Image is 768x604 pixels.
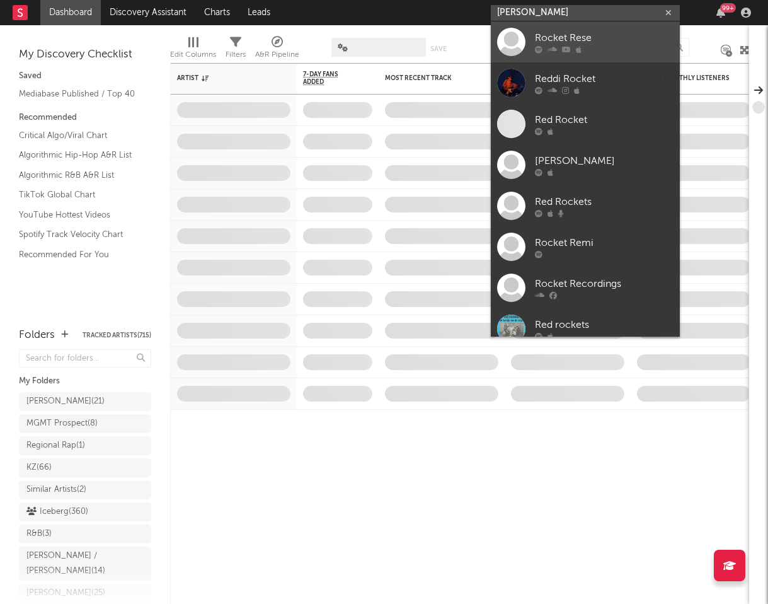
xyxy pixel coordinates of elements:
a: Reddi Rocket [491,62,680,103]
a: [PERSON_NAME](21) [19,392,151,411]
div: [PERSON_NAME] / [PERSON_NAME] ( 14 ) [26,549,115,579]
a: Red Rocket [491,103,680,144]
a: KZ(66) [19,458,151,477]
div: Recommended [19,110,151,125]
div: KZ ( 66 ) [26,460,52,475]
div: Artist [177,74,272,82]
div: Red rockets [535,317,673,332]
a: TikTok Global Chart [19,188,139,202]
div: A&R Pipeline [255,47,299,62]
a: Red rockets [491,308,680,349]
div: Regional Rap ( 1 ) [26,438,85,453]
a: Rocket Recordings [491,267,680,308]
a: Mediabase Published / Top 40 [19,87,139,101]
input: Search for artists [491,5,680,21]
button: Tracked Artists(715) [83,332,151,339]
a: Regional Rap(1) [19,436,151,455]
a: Similar Artists(2) [19,480,151,499]
div: MGMT Prospect ( 8 ) [26,416,98,431]
div: [PERSON_NAME] ( 25 ) [26,586,105,601]
a: [PERSON_NAME] / [PERSON_NAME](14) [19,547,151,581]
a: Red Rockets [491,185,680,226]
div: Edit Columns [170,47,216,62]
a: Rocket Rese [491,21,680,62]
div: [PERSON_NAME] ( 21 ) [26,394,105,409]
input: Search for folders... [19,349,151,368]
div: Filters [226,47,246,62]
div: My Discovery Checklist [19,47,151,62]
div: Most Recent Track [385,74,479,82]
a: MGMT Prospect(8) [19,414,151,433]
a: R&B(3) [19,525,151,543]
div: 99 + [720,3,736,13]
div: Rocket Rese [535,30,673,45]
div: Edit Columns [170,32,216,68]
a: Rocket Remi [491,226,680,267]
div: A&R Pipeline [255,32,299,68]
button: 99+ [716,8,725,18]
a: Algorithmic R&B A&R List [19,168,139,182]
a: Critical Algo/Viral Chart [19,129,139,142]
div: Folders [19,328,55,343]
a: Recommended For You [19,248,139,262]
div: My Folders [19,374,151,389]
a: [PERSON_NAME] [491,144,680,185]
div: Spotify Monthly Listeners [637,74,731,82]
div: Saved [19,69,151,84]
div: [PERSON_NAME] [535,153,673,168]
div: Iceberg ( 360 ) [26,504,88,520]
span: 7-Day Fans Added [303,71,353,86]
div: R&B ( 3 ) [26,526,52,542]
a: Algorithmic Hip-Hop A&R List [19,148,139,162]
a: Iceberg(360) [19,502,151,521]
button: Save [430,45,447,52]
div: Rocket Remi [535,235,673,250]
div: Similar Artists ( 2 ) [26,482,86,497]
div: Reddi Rocket [535,71,673,86]
div: Red Rockets [535,194,673,209]
a: [PERSON_NAME](25) [19,584,151,603]
div: Filters [226,32,246,68]
a: YouTube Hottest Videos [19,208,139,222]
a: Spotify Track Velocity Chart [19,228,139,241]
div: Rocket Recordings [535,276,673,291]
div: Red Rocket [535,112,673,127]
